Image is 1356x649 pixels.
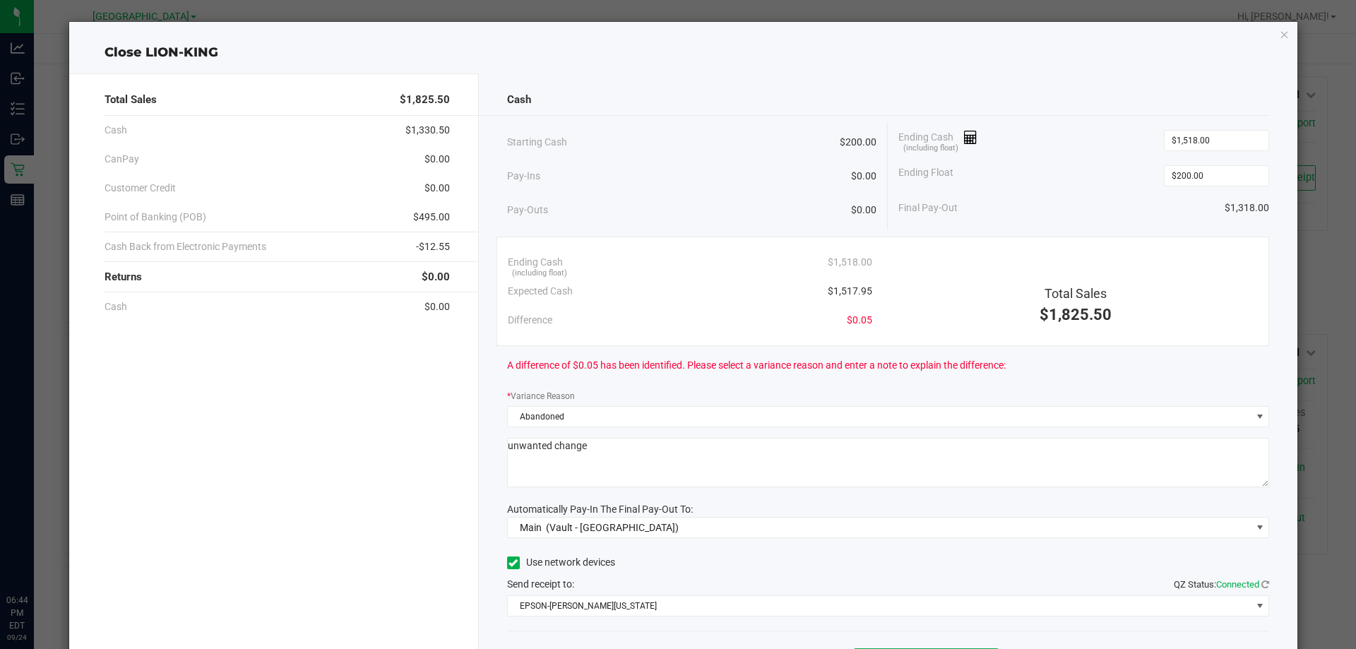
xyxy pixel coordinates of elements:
[1216,579,1259,590] span: Connected
[413,210,450,225] span: $495.00
[105,262,450,292] div: Returns
[105,181,176,196] span: Customer Credit
[105,210,206,225] span: Point of Banking (POB)
[851,203,876,218] span: $0.00
[105,299,127,314] span: Cash
[424,181,450,196] span: $0.00
[828,284,872,299] span: $1,517.95
[508,407,1251,427] span: Abandoned
[903,143,958,155] span: (including float)
[546,522,679,533] span: (Vault - [GEOGRAPHIC_DATA])
[14,536,56,578] iframe: Resource center
[898,201,958,215] span: Final Pay-Out
[507,555,615,570] label: Use network devices
[400,92,450,108] span: $1,825.50
[416,239,450,254] span: -$12.55
[840,135,876,150] span: $200.00
[424,152,450,167] span: $0.00
[828,255,872,270] span: $1,518.00
[507,169,540,184] span: Pay-Ins
[851,169,876,184] span: $0.00
[1045,286,1107,301] span: Total Sales
[422,269,450,285] span: $0.00
[507,92,531,108] span: Cash
[847,313,872,328] span: $0.05
[512,268,567,280] span: (including float)
[405,123,450,138] span: $1,330.50
[105,152,139,167] span: CanPay
[507,578,574,590] span: Send receipt to:
[507,358,1006,373] span: A difference of $0.05 has been identified. Please select a variance reason and enter a note to ex...
[507,390,575,403] label: Variance Reason
[1174,579,1269,590] span: QZ Status:
[105,92,157,108] span: Total Sales
[507,504,693,515] span: Automatically Pay-In The Final Pay-Out To:
[898,130,977,151] span: Ending Cash
[508,255,563,270] span: Ending Cash
[105,239,266,254] span: Cash Back from Electronic Payments
[507,203,548,218] span: Pay-Outs
[508,596,1251,616] span: EPSON-[PERSON_NAME][US_STATE]
[507,135,567,150] span: Starting Cash
[508,313,552,328] span: Difference
[69,43,1298,62] div: Close LION-KING
[424,299,450,314] span: $0.00
[508,284,573,299] span: Expected Cash
[1225,201,1269,215] span: $1,318.00
[1040,306,1112,323] span: $1,825.50
[520,522,542,533] span: Main
[898,165,953,186] span: Ending Float
[105,123,127,138] span: Cash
